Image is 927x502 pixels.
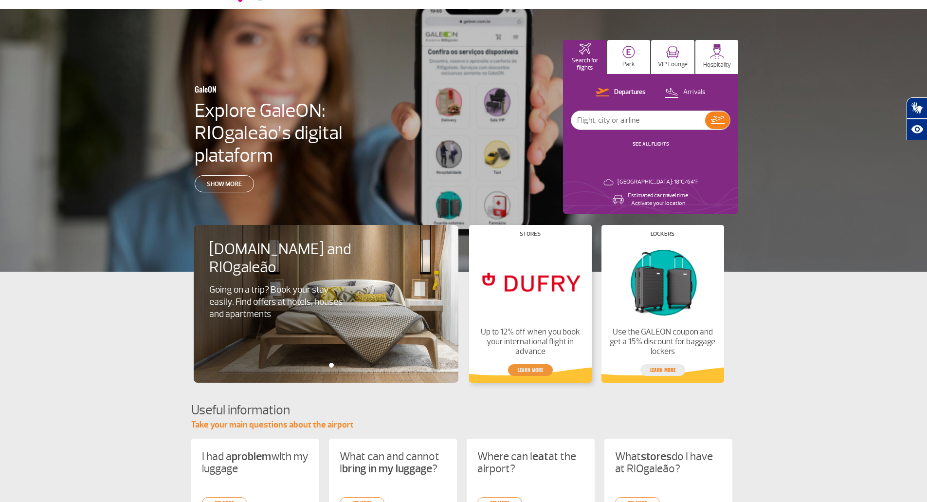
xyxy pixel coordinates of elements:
strong: problem [232,449,271,464]
img: hospitality.svg [709,44,725,59]
button: VIP Lounge [651,40,694,74]
img: airplaneHomeActive.svg [579,43,591,55]
h4: [DOMAIN_NAME] and RIOgaleão [209,241,364,277]
p: What do I have at RIOgaleão? [615,450,722,475]
p: I had a with my luggage [202,450,309,475]
a: [DOMAIN_NAME] and RIOgaleãoGoing on a trip? Book your stay easily. Find offers at hotels, houses ... [209,241,443,320]
p: Up to 12% off when you book your international flight in advance [477,327,583,356]
a: Learn more [508,364,553,376]
p: Search for flights [568,57,601,72]
input: Flight, city or airline [571,111,705,130]
p: Departures [614,88,646,97]
p: Park [622,61,635,68]
button: SEE ALL FLIGHTS [630,140,672,148]
div: Plugin de acessibilidade da Hand Talk. [907,97,927,140]
p: Where can I at the airport? [477,450,584,475]
button: Abrir tradutor de língua de sinais. [907,97,927,119]
a: Show more [195,175,254,192]
h4: Lockers [651,231,674,237]
p: Estimated car travel time: Activate your location [628,192,689,207]
img: carParkingHome.svg [622,46,635,58]
button: Abrir recursos assistivos. [907,119,927,140]
p: VIP Lounge [658,61,688,68]
p: [GEOGRAPHIC_DATA]: 18°C/64°F [618,178,698,186]
img: Lockers [609,244,715,319]
button: Hospitality [695,40,739,74]
p: Use the GALEON coupon and get a 15% discount for baggage lockers [609,327,715,356]
strong: eat [532,449,548,464]
img: vipRoom.svg [666,46,679,58]
a: SEE ALL FLIGHTS [633,141,669,147]
p: Take your main questions about the airport [191,419,736,431]
p: Going on a trip? Book your stay easily. Find offers at hotels, houses and apartments [209,284,347,320]
p: What can and cannot I ? [340,450,446,475]
h4: Explore GaleON: RIOgaleão’s digital plataform [195,99,405,167]
h4: Useful information [191,401,736,419]
h4: Stores [520,231,541,237]
img: Stores [477,244,583,319]
button: Park [607,40,651,74]
button: Search for flights [563,40,606,74]
p: Hospitality [703,61,731,69]
button: Departures [593,86,649,99]
strong: stores [641,449,672,464]
strong: bring in my luggage [342,462,432,476]
a: Learn more [640,364,685,376]
p: Arrivals [683,88,706,97]
h3: GaleON [195,79,357,99]
button: Arrivals [662,86,709,99]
